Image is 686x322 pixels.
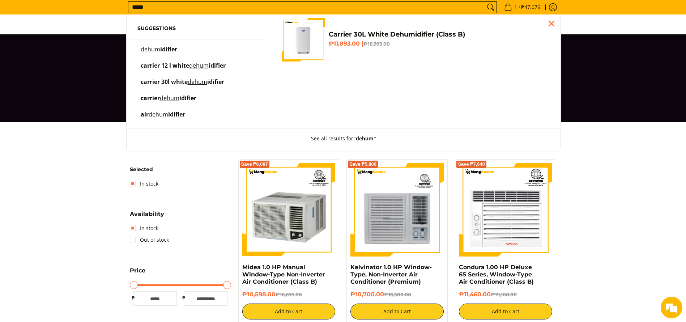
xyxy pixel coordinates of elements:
[241,162,268,166] span: Save ₱6,097
[276,292,302,297] del: ₱16,695.00
[242,163,336,257] img: Midea 1.0 HP Manual Window-Type Non-Inverter Air Conditioner (Class B)
[459,264,534,285] a: Condura 1.00 HP Deluxe 6S Series, Window-Type Air Conditioner (Class B)
[141,63,226,76] p: carrier 12 l white dehumidifier
[42,91,100,164] span: We're online!
[502,3,542,11] span: •
[329,30,549,39] h4: Carrier 30L White Dehumidifier (Class B)
[546,18,557,29] div: Close pop up
[160,45,177,53] span: idifier
[188,78,207,86] mark: dehum
[209,62,226,69] span: idifier
[282,18,549,62] a: Carrier 30L White Dehumidifier (Class B) Carrier 30L White Dehumidifier (Class B) ₱11,893.00 |₱16...
[130,223,158,234] a: In stock
[141,94,160,102] span: carrier
[137,63,260,76] a: carrier 12 l white dehumidifier
[141,79,224,92] p: carrier 30l white dehumidifier
[141,78,188,86] span: carrier 30l white
[189,62,209,69] mark: dehum
[137,25,260,32] h6: Suggestions
[141,47,177,59] p: dehumidifier
[160,94,179,102] mark: dehum
[130,178,158,190] a: In stock
[350,304,444,319] button: Add to Cart
[168,110,185,118] span: idifier
[119,4,136,21] div: Minimize live chat window
[458,162,485,166] span: Save ₱7,640
[141,62,189,69] span: carrier 12 l white
[149,110,168,118] mark: dehum
[329,40,549,47] h6: ₱11,893.00 |
[459,291,552,298] h6: ₱11,460.00
[179,94,196,102] span: idifier
[130,268,145,279] summary: Open
[137,112,260,124] a: air dehumidifier
[350,163,444,257] img: Kelvinator 1.0 HP Window-Type, Non-Inverter Air Conditioner (Premium)
[350,264,432,285] a: Kelvinator 1.0 HP Window-Type, Non-Inverter Air Conditioner (Premium)
[242,304,336,319] button: Add to Cart
[4,198,138,223] textarea: Type your message and hit 'Enter'
[242,264,325,285] a: Midea 1.0 HP Manual Window-Type Non-Inverter Air Conditioner (Class B)
[180,295,188,302] span: ₱
[520,5,541,10] span: ₱47,076
[130,234,169,246] a: Out of stock
[130,268,145,274] span: Price
[141,110,149,118] span: air
[207,78,224,86] span: idifier
[363,41,390,47] del: ₱16,999.00
[304,128,383,149] button: See all results for"dehum"
[130,211,164,217] span: Availability
[459,163,552,257] img: Condura 1.00 HP Deluxe 6S Series, Window-Type Air Conditioner (Class B)
[137,47,260,59] a: dehumidifier
[491,292,517,297] del: ₱19,100.00
[513,5,518,10] span: 1
[141,112,185,124] p: air dehumidifier
[130,166,231,173] h6: Selected
[349,162,376,166] span: Save ₱5,800
[141,45,160,53] mark: dehum
[141,96,196,108] p: carrier dehumidifier
[38,41,122,50] div: Chat with us now
[130,211,164,223] summary: Open
[137,96,260,108] a: carrier dehumidifier
[353,135,376,142] strong: "dehum"
[459,304,552,319] button: Add to Cart
[282,18,325,62] img: Carrier 30L White Dehumidifier (Class B)
[384,292,411,297] del: ₱16,500.00
[137,79,260,92] a: carrier 30l white dehumidifier
[130,295,137,302] span: ₱
[350,291,444,298] h6: ₱10,700.00
[485,2,497,13] button: Search
[242,291,336,298] h6: ₱10,598.00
